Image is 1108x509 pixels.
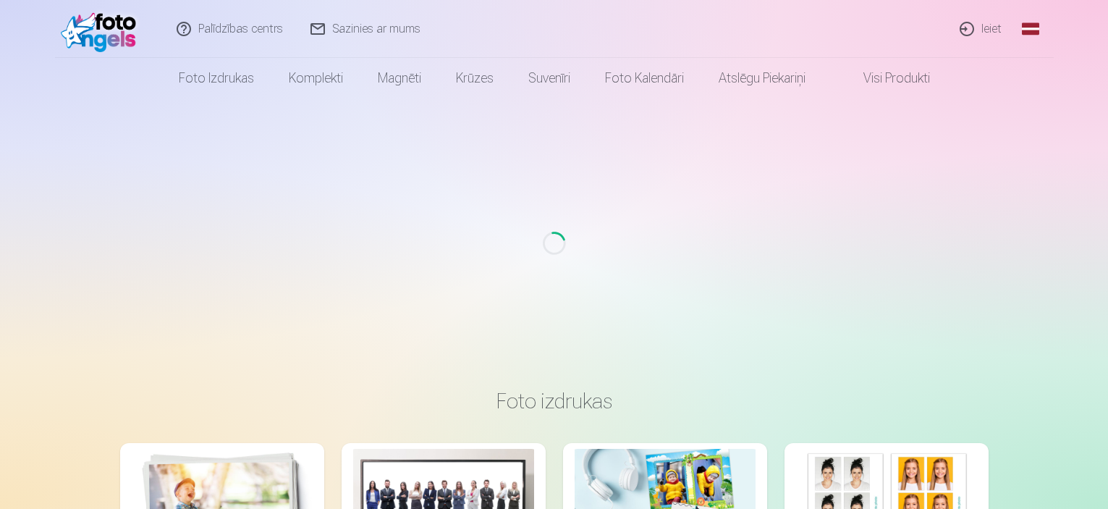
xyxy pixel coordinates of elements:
a: Foto kalendāri [588,58,701,98]
a: Visi produkti [823,58,947,98]
h3: Foto izdrukas [132,388,977,414]
a: Foto izdrukas [161,58,271,98]
img: /fa1 [61,6,144,52]
a: Komplekti [271,58,360,98]
a: Atslēgu piekariņi [701,58,823,98]
a: Krūzes [439,58,511,98]
a: Magnēti [360,58,439,98]
a: Suvenīri [511,58,588,98]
